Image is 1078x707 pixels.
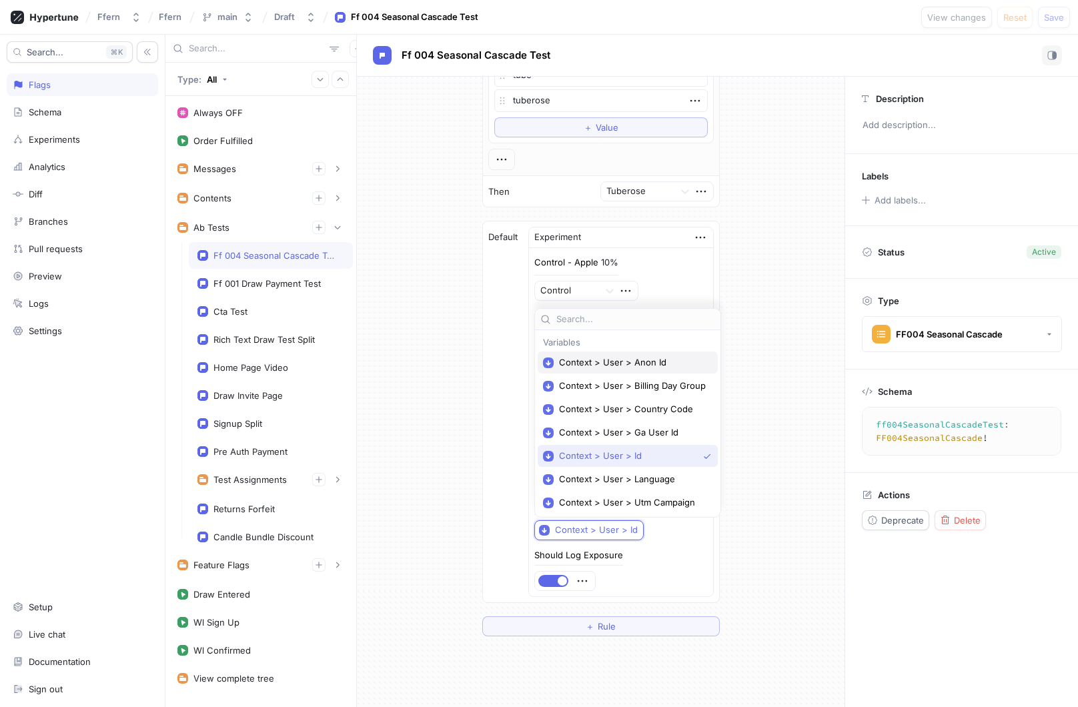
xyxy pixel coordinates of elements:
[213,362,288,373] div: Home Page Video
[159,12,181,21] span: Ffern
[193,673,274,684] div: View complete tree
[559,380,706,392] span: Context > User > Billing Day Group
[193,193,231,203] div: Contents
[29,325,62,336] div: Settings
[1003,13,1027,21] span: Reset
[954,516,981,524] span: Delete
[29,243,83,254] div: Pull requests
[193,560,249,570] div: Feature Flags
[1038,7,1070,28] button: Save
[881,516,924,524] span: Deprecate
[269,6,322,28] button: Draft
[997,7,1033,28] button: Reset
[196,6,259,28] button: main
[927,13,986,21] span: View changes
[29,629,65,640] div: Live chat
[193,107,243,118] div: Always OFF
[534,256,598,269] p: Control - Apple
[213,250,339,261] div: Ff 004 Seasonal Cascade Test
[921,7,992,28] button: View changes
[556,313,715,326] input: Search...
[312,71,329,88] button: Expand all
[193,617,239,628] div: Wl Sign Up
[213,278,321,289] div: Ff 001 Draw Payment Test
[29,189,43,199] div: Diff
[555,524,638,536] div: Context > User > Id
[534,231,581,244] div: Experiment
[857,114,1067,137] p: Add description...
[27,48,63,56] span: Search...
[29,271,62,281] div: Preview
[935,510,986,530] button: Delete
[29,134,80,145] div: Experiments
[596,123,618,131] span: Value
[482,616,720,636] button: ＋Rule
[29,107,61,117] div: Schema
[402,50,550,61] span: Ff 004 Seasonal Cascade Test
[559,497,706,508] span: Context > User > Utm Campaign
[29,602,53,612] div: Setup
[488,231,518,244] p: Default
[29,684,63,694] div: Sign out
[213,418,262,429] div: Signup Split
[559,474,706,485] span: Context > User > Language
[862,171,889,181] p: Labels
[878,243,905,261] p: Status
[29,216,68,227] div: Branches
[351,11,478,24] div: Ff 004 Seasonal Cascade Test
[7,41,133,63] button: Search...K
[1032,246,1056,258] div: Active
[857,191,929,209] button: Add labels...
[274,11,295,23] div: Draft
[177,74,201,85] p: Type:
[559,404,706,415] span: Context > User > Country Code
[193,645,251,656] div: Wl Confirmed
[559,450,698,462] span: Context > User > Id
[586,622,594,630] span: ＋
[92,6,147,28] button: Ffern
[207,74,217,85] div: All
[538,338,718,346] div: Variables
[488,185,510,199] p: Then
[862,316,1062,352] button: FF004 Seasonal Cascade
[193,222,229,233] div: Ab Tests
[494,117,708,137] button: ＋Value
[29,298,49,309] div: Logs
[598,622,616,630] span: Rule
[213,334,315,345] div: Rich Text Draw Test Split
[213,390,283,401] div: Draw Invite Page
[332,71,349,88] button: Collapse all
[878,490,910,500] p: Actions
[862,510,929,530] button: Deprecate
[29,161,65,172] div: Analytics
[875,196,926,205] div: Add labels...
[534,520,644,540] button: Context > User > Id
[213,504,275,514] div: Returns Forfeit
[213,532,314,542] div: Candle Bundle Discount
[213,474,287,485] div: Test Assignments
[217,11,237,23] div: main
[494,89,708,112] textarea: tuberose
[896,329,1003,340] div: FF004 Seasonal Cascade
[1044,13,1064,21] span: Save
[189,42,324,55] input: Search...
[559,427,706,438] span: Context > User > Ga User Id
[7,650,158,673] a: Documentation
[601,258,618,267] div: 10%
[106,45,127,59] div: K
[213,446,288,457] div: Pre Auth Payment
[584,123,592,131] span: ＋
[878,295,899,306] p: Type
[878,386,912,397] p: Schema
[559,357,706,368] span: Context > User > Anon Id
[29,79,51,90] div: Flags
[193,163,236,174] div: Messages
[534,551,623,560] div: Should Log Exposure
[876,93,924,104] p: Description
[193,135,253,146] div: Order Fulfilled
[173,67,232,91] button: Type: All
[193,589,250,600] div: Draw Entered
[97,11,120,23] div: Ffern
[213,306,247,317] div: Cta Test
[29,656,91,667] div: Documentation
